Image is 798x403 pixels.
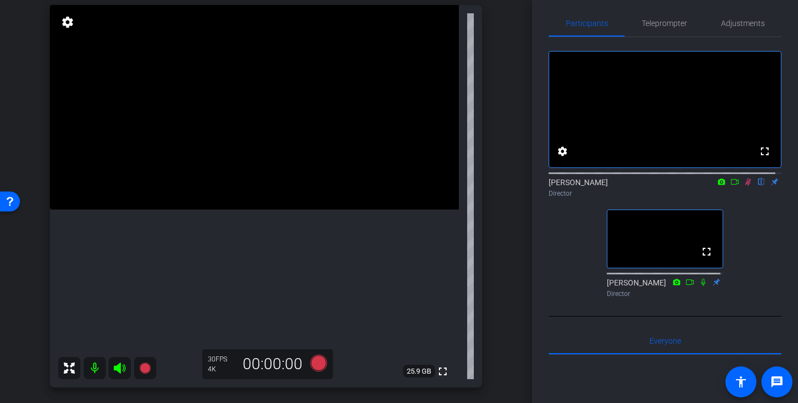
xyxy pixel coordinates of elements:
[216,355,227,363] span: FPS
[549,188,781,198] div: Director
[60,16,75,29] mat-icon: settings
[607,289,723,299] div: Director
[556,145,569,158] mat-icon: settings
[734,375,748,389] mat-icon: accessibility
[770,375,784,389] mat-icon: message
[236,355,310,374] div: 00:00:00
[607,277,723,299] div: [PERSON_NAME]
[208,365,236,374] div: 4K
[649,337,681,345] span: Everyone
[549,177,781,198] div: [PERSON_NAME]
[721,19,765,27] span: Adjustments
[755,176,768,186] mat-icon: flip
[700,245,713,258] mat-icon: fullscreen
[566,19,608,27] span: Participants
[758,145,771,158] mat-icon: fullscreen
[642,19,687,27] span: Teleprompter
[208,355,236,364] div: 30
[436,365,449,378] mat-icon: fullscreen
[403,365,435,378] span: 25.9 GB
